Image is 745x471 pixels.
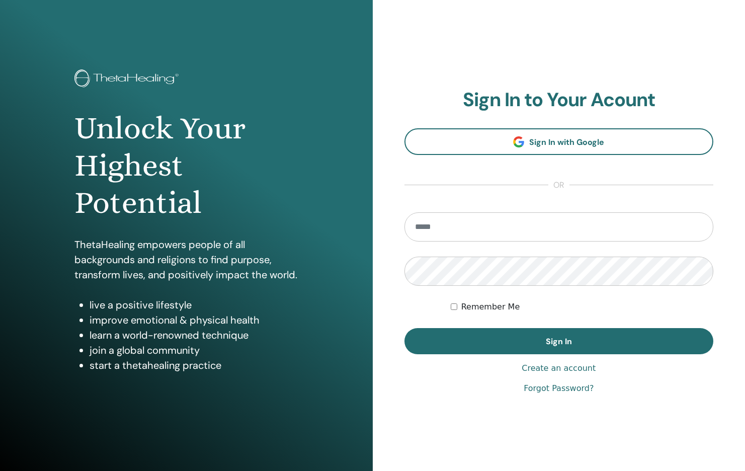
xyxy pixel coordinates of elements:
li: live a positive lifestyle [90,297,298,312]
a: Forgot Password? [524,382,594,395]
h2: Sign In to Your Acount [404,89,714,112]
span: Sign In [546,336,572,347]
a: Sign In with Google [404,128,714,155]
p: ThetaHealing empowers people of all backgrounds and religions to find purpose, transform lives, a... [74,237,298,282]
h1: Unlock Your Highest Potential [74,110,298,222]
li: learn a world-renowned technique [90,328,298,343]
button: Sign In [404,328,714,354]
label: Remember Me [461,301,520,313]
div: Keep me authenticated indefinitely or until I manually logout [451,301,713,313]
li: join a global community [90,343,298,358]
span: Sign In with Google [529,137,604,147]
li: start a thetahealing practice [90,358,298,373]
li: improve emotional & physical health [90,312,298,328]
span: or [548,179,569,191]
a: Create an account [522,362,596,374]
